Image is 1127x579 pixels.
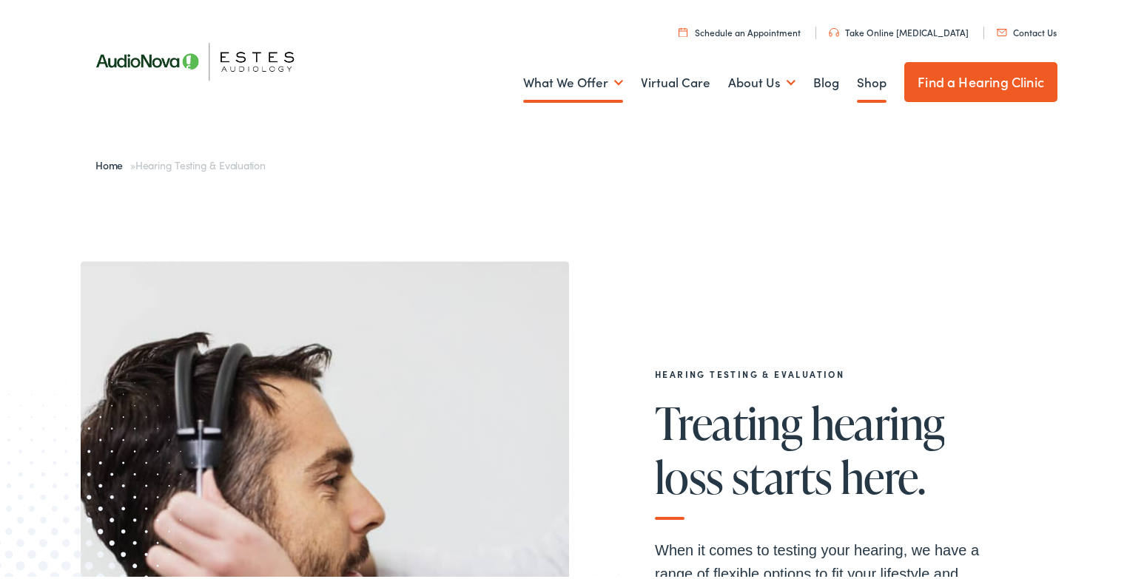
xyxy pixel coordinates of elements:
[523,53,623,107] a: What We Offer
[95,155,130,169] a: Home
[641,53,710,107] a: Virtual Care
[811,396,945,444] span: hearing
[679,24,687,34] img: utility icon
[829,25,839,34] img: utility icon
[997,23,1057,35] a: Contact Us
[904,59,1057,99] a: Find a Hearing Clinic
[655,450,724,498] span: loss
[857,53,887,107] a: Shop
[728,53,795,107] a: About Us
[95,155,266,169] span: »
[997,26,1007,33] img: utility icon
[732,450,832,498] span: starts
[655,366,1010,376] h2: Hearing Testing & Evaluation
[841,450,926,498] span: here.
[655,396,802,444] span: Treating
[829,23,969,35] a: Take Online [MEDICAL_DATA]
[135,155,266,169] span: Hearing Testing & Evaluation
[813,53,839,107] a: Blog
[679,23,801,35] a: Schedule an Appointment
